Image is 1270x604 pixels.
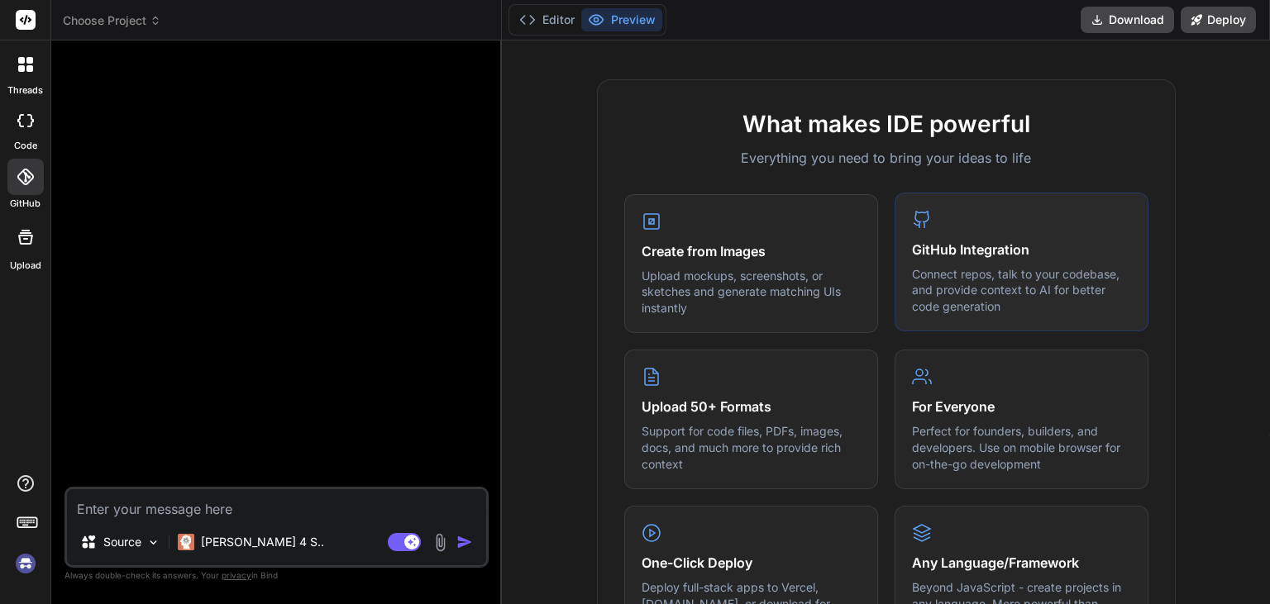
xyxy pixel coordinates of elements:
h4: Any Language/Framework [912,553,1131,573]
button: Download [1081,7,1174,33]
label: GitHub [10,197,41,211]
h4: One-Click Deploy [642,553,861,573]
img: icon [456,534,473,550]
h2: What makes IDE powerful [624,107,1148,141]
label: code [14,139,37,153]
img: signin [12,549,40,578]
button: Editor [513,8,581,31]
img: Pick Models [146,535,160,549]
p: Support for code files, PDFs, images, docs, and much more to provide rich context [642,423,861,472]
label: threads [7,83,43,97]
h4: For Everyone [912,397,1131,416]
p: [PERSON_NAME] 4 S.. [201,534,324,550]
p: Connect repos, talk to your codebase, and provide context to AI for better code generation [912,266,1131,315]
p: Upload mockups, screenshots, or sketches and generate matching UIs instantly [642,268,861,316]
h4: GitHub Integration [912,240,1131,259]
span: Choose Project [63,12,161,29]
button: Deploy [1181,7,1256,33]
p: Perfect for founders, builders, and developers. Use on mobile browser for on-the-go development [912,423,1131,472]
img: attachment [431,533,450,552]
p: Always double-check its answers. Your in Bind [64,568,489,583]
h4: Upload 50+ Formats [642,397,861,416]
button: Preview [581,8,662,31]
span: privacy [222,570,251,580]
p: Source [103,534,141,550]
h4: Create from Images [642,241,861,261]
p: Everything you need to bring your ideas to life [624,148,1148,168]
img: Claude 4 Sonnet [178,534,194,550]
label: Upload [10,259,41,273]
